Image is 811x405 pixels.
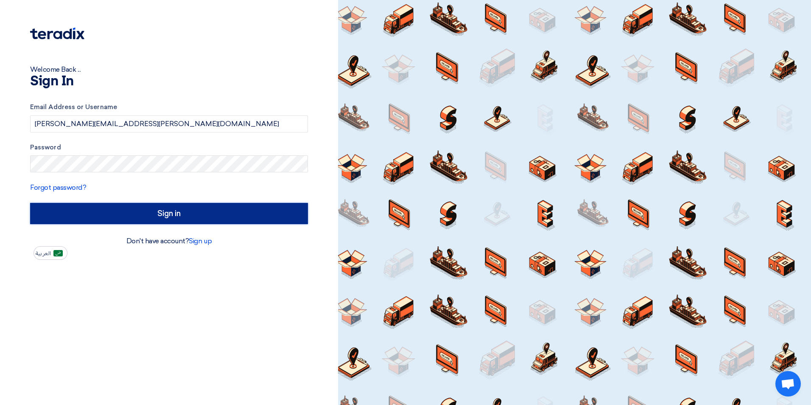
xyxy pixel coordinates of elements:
[36,250,51,256] span: العربية
[53,250,63,256] img: ar-AR.png
[30,143,308,152] label: Password
[30,65,308,75] div: Welcome Back ...
[30,28,84,39] img: Teradix logo
[30,75,308,88] h1: Sign In
[30,203,308,224] input: Sign in
[775,371,801,397] div: Open chat
[30,183,86,191] a: Forgot password?
[30,115,308,132] input: Enter your business email or username
[30,102,308,112] label: Email Address or Username
[189,237,212,245] a: Sign up
[34,246,67,260] button: العربية
[30,236,308,246] div: Don't have account?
